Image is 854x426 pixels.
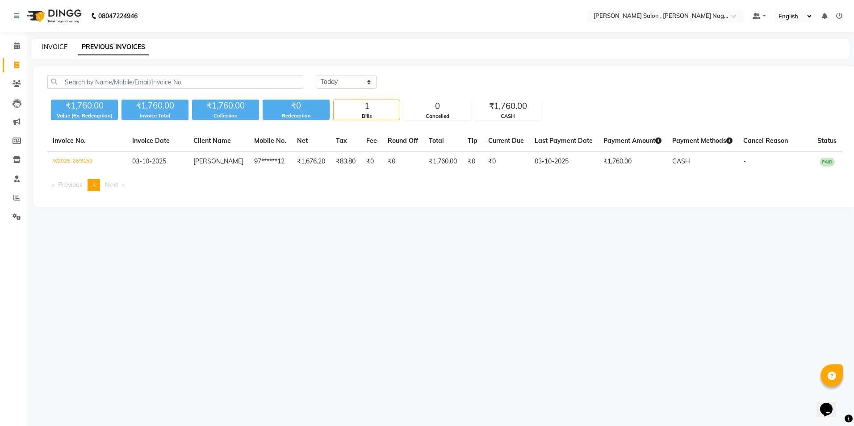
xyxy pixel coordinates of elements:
div: 1 [334,100,400,113]
span: Mobile No. [254,137,286,145]
span: Tax [336,137,347,145]
span: Tip [468,137,477,145]
span: - [743,157,746,165]
span: Invoice No. [53,137,86,145]
div: ₹1,760.00 [51,100,118,112]
input: Search by Name/Mobile/Email/Invoice No [47,75,303,89]
div: Collection [192,112,259,120]
td: V/2025-26/3159 [47,151,127,172]
span: [PERSON_NAME] [193,157,243,165]
span: Client Name [193,137,231,145]
div: Value (Ex. Redemption) [51,112,118,120]
span: Total [429,137,444,145]
div: ₹0 [263,100,330,112]
td: ₹1,676.20 [292,151,331,172]
td: ₹1,760.00 [598,151,667,172]
div: ₹1,760.00 [121,100,188,112]
nav: Pagination [47,179,842,191]
td: ₹83.80 [331,151,361,172]
span: CASH [672,157,690,165]
td: ₹0 [361,151,382,172]
iframe: chat widget [816,390,845,417]
span: Next [105,181,118,189]
div: 0 [404,100,470,113]
a: PREVIOUS INVOICES [78,39,149,55]
span: Payment Amount [603,137,661,145]
td: ₹1,760.00 [423,151,462,172]
span: PAID [820,158,835,167]
img: logo [23,4,84,29]
span: Payment Methods [672,137,733,145]
td: ₹0 [462,151,483,172]
span: Last Payment Date [535,137,593,145]
div: Invoice Total [121,112,188,120]
td: ₹0 [483,151,529,172]
a: INVOICE [42,43,67,51]
span: Cancel Reason [743,137,788,145]
td: ₹0 [382,151,423,172]
div: ₹1,760.00 [192,100,259,112]
div: Redemption [263,112,330,120]
span: 03-10-2025 [132,157,166,165]
b: 08047224946 [98,4,138,29]
td: 03-10-2025 [529,151,598,172]
span: 1 [92,181,96,189]
div: ₹1,760.00 [475,100,541,113]
div: Cancelled [404,113,470,120]
span: Previous [58,181,83,189]
span: Fee [366,137,377,145]
span: Invoice Date [132,137,170,145]
span: Status [817,137,837,145]
div: CASH [475,113,541,120]
div: Bills [334,113,400,120]
span: Round Off [388,137,418,145]
span: Current Due [488,137,524,145]
span: Net [297,137,308,145]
